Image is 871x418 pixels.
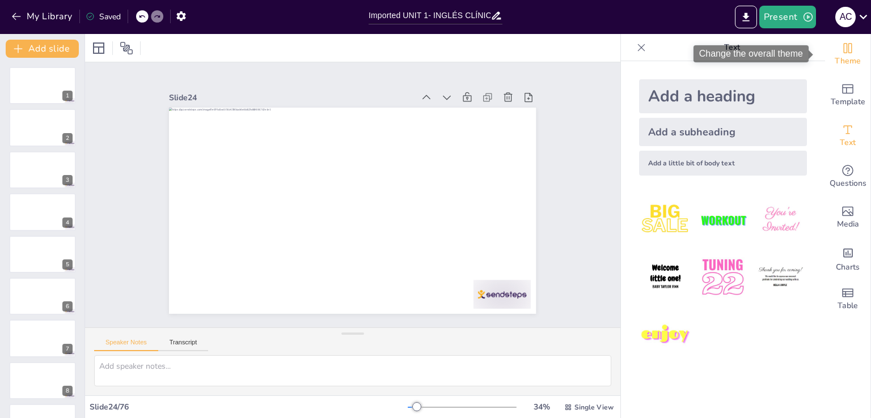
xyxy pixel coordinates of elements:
span: Single View [574,403,614,412]
div: 5 [62,259,73,270]
div: 5 [9,236,76,273]
img: 3.jpeg [754,194,807,246]
span: Questions [830,177,866,190]
img: 1.jpeg [639,194,692,246]
button: Transcript [158,339,209,351]
div: 3 [9,151,76,189]
div: Add a table [825,279,870,319]
div: Slide 24 / 76 [90,402,408,412]
div: 4 [62,217,73,228]
div: 8 [62,386,73,396]
div: Get real-time input from your audience [825,156,870,197]
div: 8 [9,362,76,399]
button: Present [759,6,816,28]
img: 4.jpeg [639,251,692,304]
span: Table [838,300,858,312]
img: 2.jpeg [696,194,749,246]
span: Text [840,137,856,149]
div: 3 [62,175,73,185]
div: 1 [9,67,76,104]
span: Charts [836,261,860,274]
div: 7 [9,319,76,357]
div: Layout [90,39,108,57]
div: Add ready made slides [825,75,870,116]
div: 7 [62,344,73,354]
div: 34 % [528,402,555,412]
img: 6.jpeg [754,251,807,304]
div: Add images, graphics, shapes or video [825,197,870,238]
span: Position [120,41,133,55]
button: Speaker Notes [94,339,158,351]
div: Change the overall theme [694,45,809,62]
div: Saved [86,11,121,22]
div: Add a heading [639,79,807,113]
img: 5.jpeg [696,251,749,304]
p: Text [650,34,814,61]
div: 2 [62,133,73,143]
button: My Library [9,7,77,25]
div: Add a little bit of body text [639,151,807,176]
img: 7.jpeg [639,309,692,361]
div: Change the overall theme [825,34,870,75]
input: Insert title [369,7,491,24]
button: Add slide [6,40,79,58]
div: Add a subheading [639,118,807,146]
div: 1 [62,91,73,101]
button: A C [835,6,856,28]
span: Theme [835,55,861,67]
div: 4 [9,193,76,231]
div: Add charts and graphs [825,238,870,279]
div: 6 [9,278,76,315]
div: 2 [9,109,76,146]
div: Slide 24 [169,92,413,103]
button: Export to PowerPoint [735,6,757,28]
span: Template [831,96,865,108]
div: Add text boxes [825,116,870,156]
div: 6 [62,301,73,312]
div: A C [835,7,856,27]
span: Media [837,218,859,231]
